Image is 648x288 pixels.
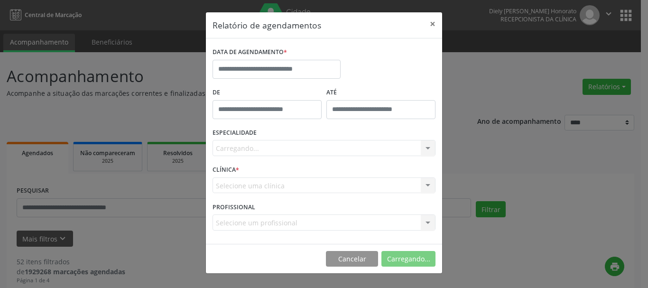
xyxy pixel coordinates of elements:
label: PROFISSIONAL [213,200,255,214]
button: Carregando... [381,251,435,267]
label: DATA DE AGENDAMENTO [213,45,287,60]
label: ESPECIALIDADE [213,126,257,140]
button: Close [423,12,442,36]
h5: Relatório de agendamentos [213,19,321,31]
label: De [213,85,322,100]
button: Cancelar [326,251,378,267]
label: ATÉ [326,85,435,100]
label: CLÍNICA [213,163,239,177]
